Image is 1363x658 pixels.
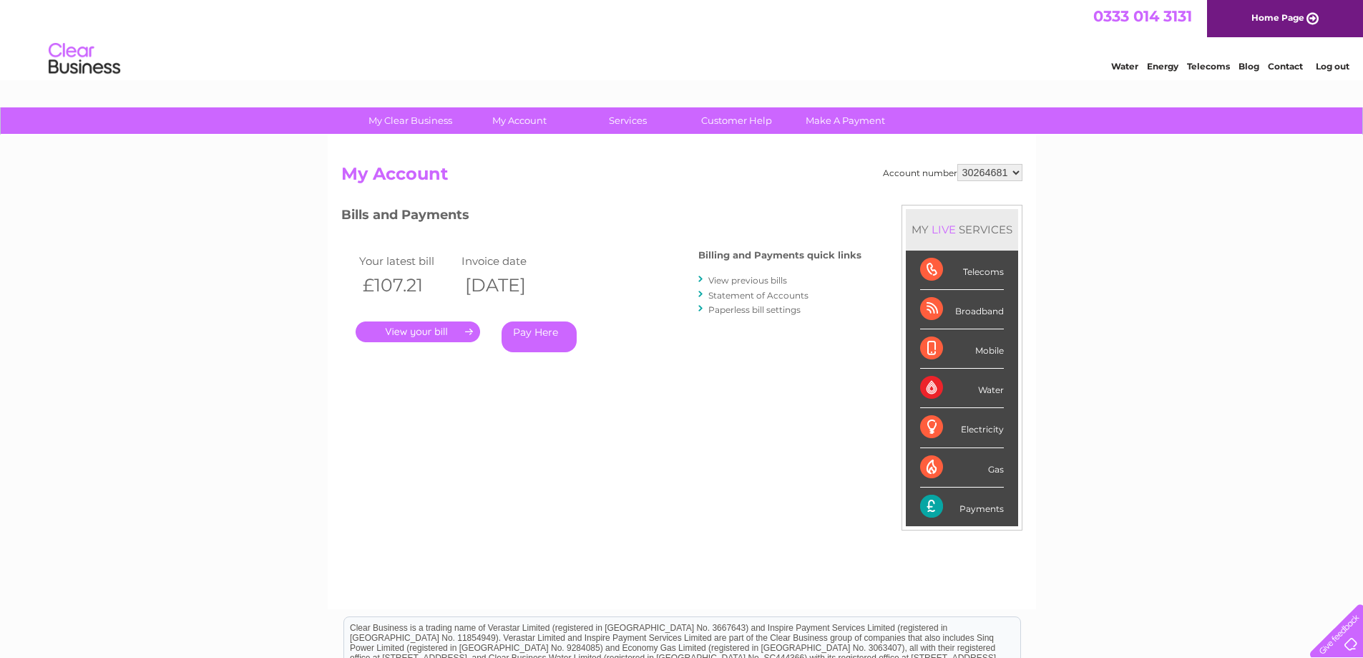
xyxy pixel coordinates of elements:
[458,271,561,300] th: [DATE]
[920,448,1004,488] div: Gas
[48,37,121,81] img: logo.png
[341,164,1022,191] h2: My Account
[341,205,861,230] h3: Bills and Payments
[883,164,1022,181] div: Account number
[1147,61,1178,72] a: Energy
[920,488,1004,526] div: Payments
[1268,61,1303,72] a: Contact
[1187,61,1230,72] a: Telecoms
[1316,61,1349,72] a: Log out
[906,209,1018,250] div: MY SERVICES
[1093,7,1192,25] a: 0333 014 3131
[708,290,808,301] a: Statement of Accounts
[920,408,1004,447] div: Electricity
[569,107,687,134] a: Services
[708,275,787,286] a: View previous bills
[460,107,578,134] a: My Account
[458,251,561,271] td: Invoice date
[920,369,1004,408] div: Water
[356,251,459,271] td: Your latest bill
[920,290,1004,329] div: Broadband
[920,329,1004,369] div: Mobile
[351,107,469,134] a: My Clear Business
[786,107,904,134] a: Make A Payment
[698,250,861,261] h4: Billing and Payments quick links
[356,271,459,300] th: £107.21
[356,321,480,342] a: .
[1239,61,1259,72] a: Blog
[344,8,1020,69] div: Clear Business is a trading name of Verastar Limited (registered in [GEOGRAPHIC_DATA] No. 3667643...
[929,223,959,236] div: LIVE
[502,321,577,352] a: Pay Here
[708,304,801,315] a: Paperless bill settings
[1111,61,1138,72] a: Water
[678,107,796,134] a: Customer Help
[920,251,1004,290] div: Telecoms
